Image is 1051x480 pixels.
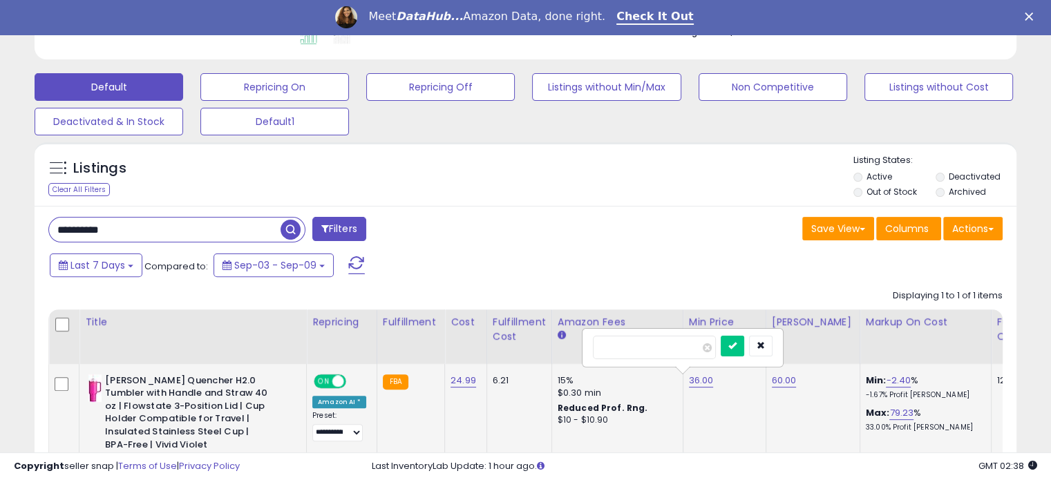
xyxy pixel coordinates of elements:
div: $10 - $10.90 [558,414,672,426]
b: Max: [866,406,890,419]
a: 79.23 [889,406,913,420]
div: Preset: [312,411,366,442]
div: Title [85,315,301,329]
button: Sep-03 - Sep-09 [214,253,334,277]
a: 60.00 [772,374,797,387]
div: seller snap | | [14,460,240,473]
button: Non Competitive [699,73,847,101]
button: Listings without Cost [864,73,1013,101]
span: Sep-03 - Sep-09 [234,258,316,272]
label: Out of Stock [867,186,917,198]
div: % [866,374,981,400]
label: Active [867,171,892,182]
a: Check It Out [616,10,694,25]
a: Terms of Use [118,459,177,472]
div: 15% [558,374,672,387]
div: Amazon AI * [312,396,366,408]
div: Fulfillment Cost [493,315,546,344]
div: Amazon Fees [558,315,677,329]
div: Markup on Cost [866,315,985,329]
div: 126 [997,374,1040,387]
div: 6.21 [493,374,541,387]
div: Min Price [689,315,760,329]
button: Repricing On [200,73,349,101]
label: Deactivated [948,171,1000,182]
div: Clear All Filters [48,183,110,196]
div: Last InventoryLab Update: 1 hour ago. [372,460,1037,473]
a: 24.99 [451,374,476,387]
span: $8.16 [729,26,750,39]
button: Columns [876,217,941,240]
span: ON [315,375,332,387]
strong: Copyright [14,459,64,472]
button: Default [35,73,183,101]
button: Listings without Min/Max [532,73,681,101]
div: Fulfillable Quantity [997,315,1045,344]
button: Actions [943,217,1003,240]
span: Columns [885,222,929,236]
p: Listing States: [853,154,1016,167]
small: FBA [383,374,408,390]
div: Cost [451,315,481,329]
button: Filters [312,217,366,241]
div: % [866,407,981,432]
i: DataHub... [396,10,463,23]
a: -2.40 [886,374,911,387]
label: Archived [948,186,985,198]
b: Min: [866,374,887,387]
p: -1.67% Profit [PERSON_NAME] [866,390,981,400]
a: Privacy Policy [179,459,240,472]
button: Deactivated & In Stock [35,108,183,135]
button: Last 7 Days [50,253,142,277]
div: Close [1025,12,1039,21]
b: [PERSON_NAME] Quencher H2.0 Tumbler with Handle and Straw 40 oz | Flowstate 3-Position Lid | Cup ... [105,374,273,454]
button: Save View [802,217,874,240]
small: Amazon Fees. [558,329,566,342]
button: Default1 [200,108,349,135]
th: The percentage added to the cost of goods (COGS) that forms the calculator for Min & Max prices. [860,309,991,364]
div: [PERSON_NAME] [772,315,854,329]
div: Repricing [312,315,371,329]
div: $0.30 min [558,387,672,399]
img: 31gxgBmguAL._SL40_.jpg [88,374,102,402]
img: Profile image for Georgie [335,6,357,28]
div: Displaying 1 to 1 of 1 items [893,289,1003,303]
h5: Listings [73,159,126,178]
span: Last 7 Days [70,258,125,272]
span: 2025-09-17 02:38 GMT [978,459,1037,472]
div: Fulfillment [383,315,439,329]
b: Short Term Storage Fees: [619,26,727,38]
span: OFF [344,375,366,387]
p: 33.00% Profit [PERSON_NAME] [866,423,981,432]
a: 36.00 [689,374,714,387]
b: Reduced Prof. Rng. [558,402,648,414]
span: Compared to: [144,260,208,273]
div: Meet Amazon Data, done right. [368,10,605,23]
button: Repricing Off [366,73,515,101]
